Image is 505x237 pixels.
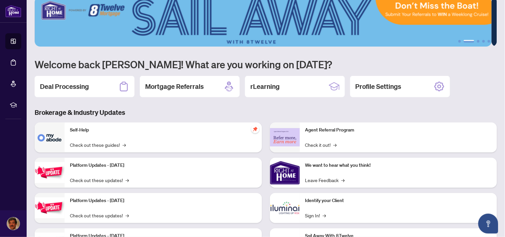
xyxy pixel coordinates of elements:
button: 5 [488,40,490,43]
a: Check out these updates!→ [70,176,129,184]
button: 2 [464,40,474,43]
img: Profile Icon [7,217,20,230]
button: 3 [477,40,480,43]
button: Open asap [478,214,498,234]
span: → [126,176,129,184]
span: → [126,212,129,219]
p: Agent Referral Program [305,126,492,134]
p: Self-Help [70,126,257,134]
p: Platform Updates - [DATE] [70,162,257,169]
p: We want to hear what you think! [305,162,492,169]
span: → [123,141,126,148]
h3: Brokerage & Industry Updates [35,108,497,117]
img: Platform Updates - July 8, 2025 [35,197,65,218]
img: Platform Updates - July 21, 2025 [35,162,65,183]
img: logo [5,5,21,17]
span: pushpin [251,125,259,133]
button: 1 [458,40,461,43]
h2: Mortgage Referrals [145,82,204,91]
a: Check out these guides!→ [70,141,126,148]
a: Check out these updates!→ [70,212,129,219]
button: 4 [482,40,485,43]
img: Agent Referral Program [270,128,300,146]
h1: Welcome back [PERSON_NAME]! What are you working on [DATE]? [35,58,497,71]
span: → [334,141,337,148]
p: Platform Updates - [DATE] [70,197,257,204]
h2: rLearning [250,82,280,91]
p: Identify your Client [305,197,492,204]
h2: Profile Settings [356,82,401,91]
a: Leave Feedback→ [305,176,345,184]
img: Self-Help [35,122,65,152]
a: Sign In!→ [305,212,326,219]
span: → [323,212,326,219]
span: → [342,176,345,184]
img: We want to hear what you think! [270,158,300,188]
h2: Deal Processing [40,82,89,91]
a: Check it out!→ [305,141,337,148]
img: Identify your Client [270,193,300,223]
